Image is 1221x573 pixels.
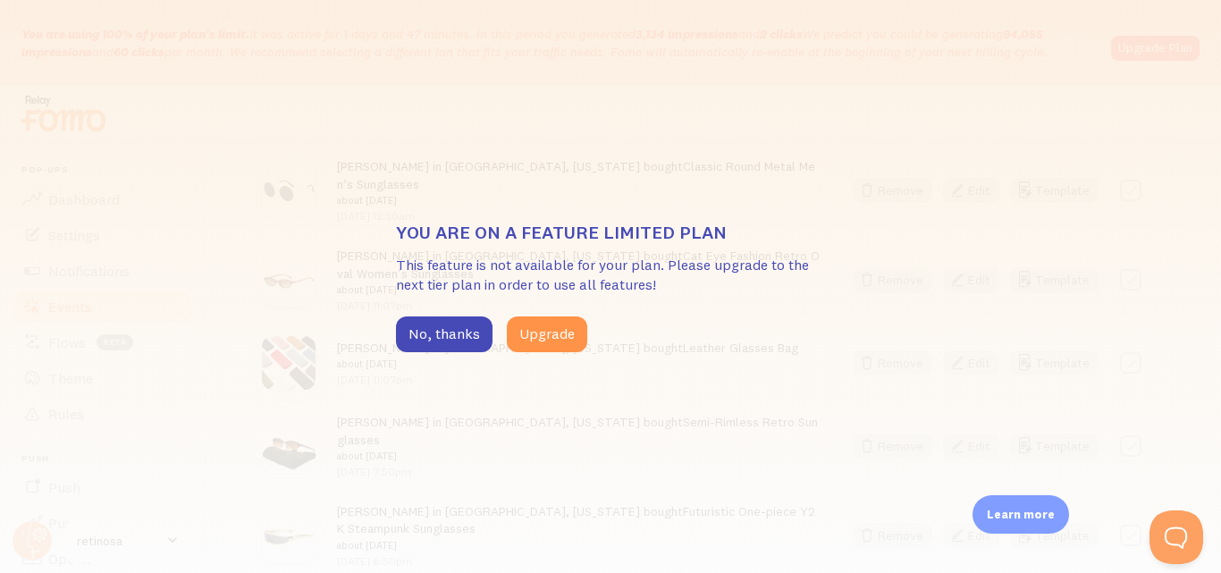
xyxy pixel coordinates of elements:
h3: You are on a feature limited plan [396,221,825,244]
p: Learn more [987,506,1055,523]
p: This feature is not available for your plan. Please upgrade to the next tier plan in order to use... [396,255,825,296]
div: Learn more [973,495,1069,534]
button: Upgrade [507,316,587,352]
button: No, thanks [396,316,493,352]
iframe: Help Scout Beacon - Open [1149,510,1203,564]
